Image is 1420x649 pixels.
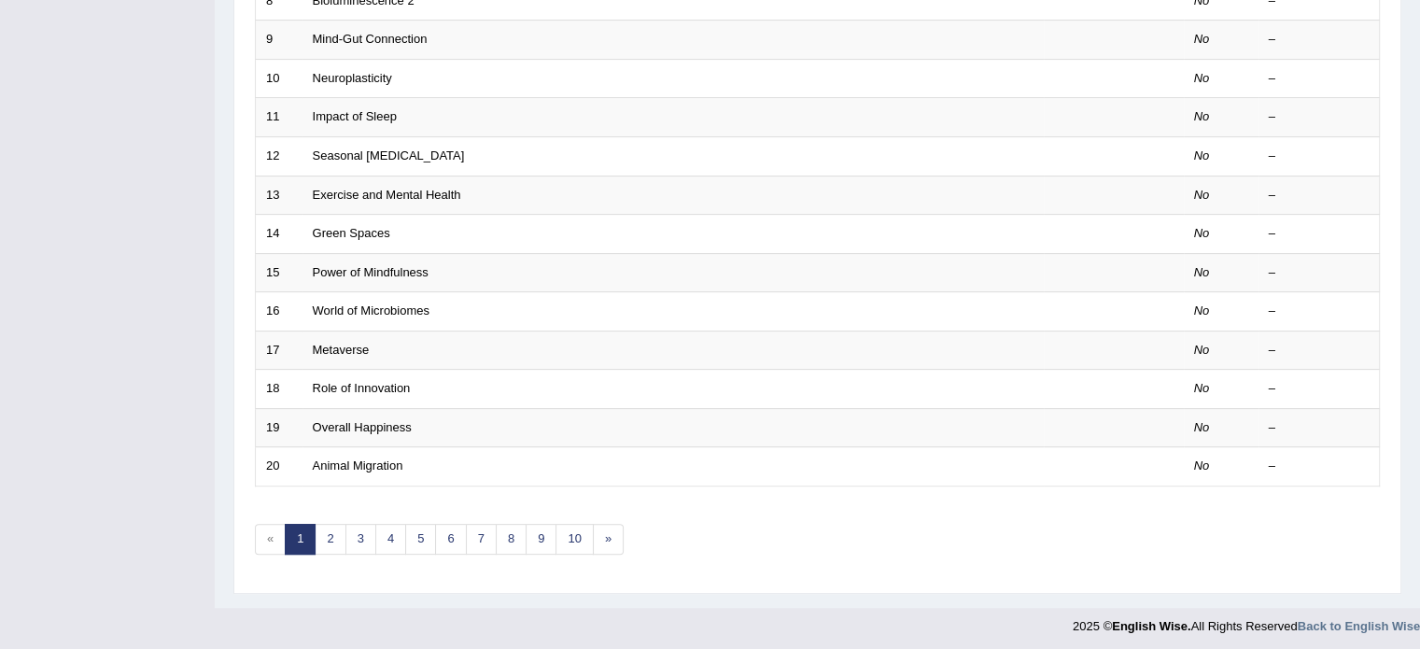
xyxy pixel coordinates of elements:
[1269,303,1370,320] div: –
[1269,31,1370,49] div: –
[256,176,302,215] td: 13
[593,524,624,555] a: »
[1112,619,1190,633] strong: English Wise.
[255,524,286,555] span: «
[256,331,302,370] td: 17
[1194,226,1210,240] em: No
[313,32,428,46] a: Mind-Gut Connection
[1269,225,1370,243] div: –
[285,524,316,555] a: 1
[1269,108,1370,126] div: –
[1269,148,1370,165] div: –
[256,370,302,409] td: 18
[313,265,429,279] a: Power of Mindfulness
[526,524,556,555] a: 9
[1073,608,1420,635] div: 2025 © All Rights Reserved
[256,292,302,332] td: 16
[1194,459,1210,473] em: No
[1269,264,1370,282] div: –
[435,524,466,555] a: 6
[315,524,345,555] a: 2
[256,408,302,447] td: 19
[466,524,497,555] a: 7
[1269,380,1370,398] div: –
[313,109,397,123] a: Impact of Sleep
[1269,342,1370,360] div: –
[256,215,302,254] td: 14
[1194,265,1210,279] em: No
[1194,188,1210,202] em: No
[1194,32,1210,46] em: No
[496,524,527,555] a: 8
[1298,619,1420,633] a: Back to English Wise
[313,303,429,317] a: World of Microbiomes
[1269,419,1370,437] div: –
[313,420,412,434] a: Overall Happiness
[256,136,302,176] td: 12
[256,447,302,487] td: 20
[1194,343,1210,357] em: No
[313,148,465,162] a: Seasonal [MEDICAL_DATA]
[313,226,390,240] a: Green Spaces
[555,524,593,555] a: 10
[1269,458,1370,475] div: –
[313,71,392,85] a: Neuroplasticity
[1194,303,1210,317] em: No
[1194,71,1210,85] em: No
[345,524,376,555] a: 3
[1269,187,1370,205] div: –
[313,343,370,357] a: Metaverse
[1194,420,1210,434] em: No
[1194,381,1210,395] em: No
[1269,70,1370,88] div: –
[256,21,302,60] td: 9
[256,253,302,292] td: 15
[313,188,461,202] a: Exercise and Mental Health
[1194,109,1210,123] em: No
[405,524,436,555] a: 5
[256,98,302,137] td: 11
[256,59,302,98] td: 10
[375,524,406,555] a: 4
[313,459,403,473] a: Animal Migration
[313,381,411,395] a: Role of Innovation
[1194,148,1210,162] em: No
